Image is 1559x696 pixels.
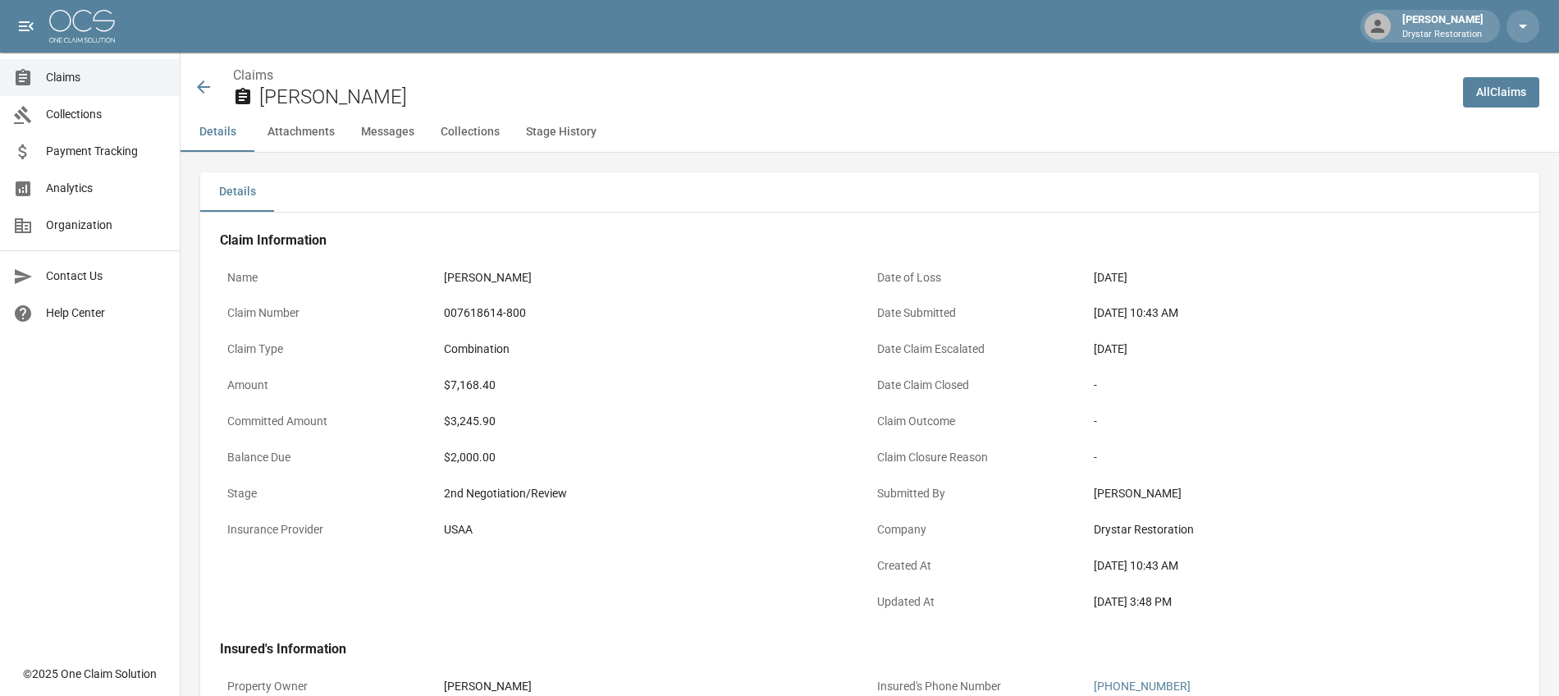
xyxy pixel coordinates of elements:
button: Details [181,112,254,152]
div: [PERSON_NAME] [1094,485,1512,502]
p: Name [220,262,437,294]
div: Combination [444,341,862,358]
a: Claims [233,67,273,83]
button: Stage History [513,112,610,152]
span: Claims [46,69,167,86]
p: Submitted By [870,478,1086,510]
p: Claim Type [220,333,437,365]
div: - [1094,413,1512,430]
h4: Insured's Information [220,641,1520,657]
p: Claim Number [220,297,437,329]
img: ocs-logo-white-transparent.png [49,10,115,43]
button: Attachments [254,112,348,152]
a: [PHONE_NUMBER] [1094,680,1191,693]
a: AllClaims [1463,77,1539,108]
div: © 2025 One Claim Solution [23,666,157,682]
p: Updated At [870,586,1086,618]
p: Amount [220,369,437,401]
div: - [1094,449,1512,466]
div: $3,245.90 [444,413,862,430]
div: - [1094,377,1512,394]
div: [DATE] 3:48 PM [1094,593,1512,611]
p: Drystar Restoration [1402,28,1484,42]
p: Date Submitted [870,297,1086,329]
nav: breadcrumb [233,66,1450,85]
div: [DATE] [1094,269,1512,286]
div: $7,168.40 [444,377,862,394]
div: [PERSON_NAME] [444,678,862,695]
span: Contact Us [46,268,167,285]
div: anchor tabs [181,112,1559,152]
div: [DATE] [1094,341,1512,358]
p: Committed Amount [220,405,437,437]
button: Collections [427,112,513,152]
span: Analytics [46,180,167,197]
p: Company [870,514,1086,546]
div: Drystar Restoration [1094,521,1512,538]
h4: Claim Information [220,232,1520,249]
p: Date Claim Closed [870,369,1086,401]
div: [DATE] 10:43 AM [1094,304,1512,322]
p: Claim Outcome [870,405,1086,437]
div: USAA [444,521,862,538]
p: Stage [220,478,437,510]
p: Created At [870,550,1086,582]
div: [PERSON_NAME] [1396,11,1490,41]
h2: [PERSON_NAME] [259,85,1450,109]
p: Date Claim Escalated [870,333,1086,365]
button: open drawer [10,10,43,43]
p: Date of Loss [870,262,1086,294]
div: 2nd Negotiation/Review [444,485,862,502]
p: Insurance Provider [220,514,437,546]
div: [PERSON_NAME] [444,269,862,286]
button: Messages [348,112,427,152]
span: Help Center [46,304,167,322]
span: Payment Tracking [46,143,167,160]
div: $2,000.00 [444,449,862,466]
div: details tabs [200,172,1539,212]
div: 007618614-800 [444,304,862,322]
div: [DATE] 10:43 AM [1094,557,1512,575]
button: Details [200,172,274,212]
p: Balance Due [220,442,437,474]
span: Organization [46,217,167,234]
span: Collections [46,106,167,123]
p: Claim Closure Reason [870,442,1086,474]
